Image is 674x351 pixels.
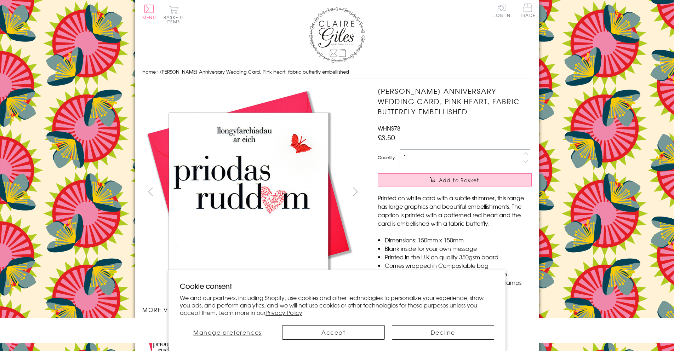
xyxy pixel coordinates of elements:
[193,328,262,336] span: Manage preferences
[142,184,158,200] button: prev
[378,154,395,161] label: Quantity
[160,68,349,75] span: [PERSON_NAME] Anniversary Wedding Card, Pink Heart, fabric butterfly embellished
[348,184,364,200] button: next
[385,236,532,244] li: Dimensions: 150mm x 150mm
[164,6,183,24] button: Basket0 items
[282,325,385,340] button: Accept
[385,244,532,253] li: Blank inside for your own message
[142,68,156,75] a: Home
[378,86,532,116] h1: [PERSON_NAME] Anniversary Wedding Card, Pink Heart, fabric butterfly embellished
[142,14,156,21] span: Menu
[493,4,510,17] a: Log In
[385,253,532,261] li: Printed in the U.K on quality 350gsm board
[142,86,355,298] img: Welsh Ruby Anniversary Wedding Card, Pink Heart, fabric butterfly embellished
[309,7,365,63] img: Claire Giles Greetings Cards
[167,14,183,25] span: 0 items
[142,5,156,19] button: Menu
[142,65,532,79] nav: breadcrumbs
[378,124,400,132] span: WHNS78
[378,194,532,228] p: Printed on white card with a subtle shimmer, this range has large graphics and beautiful embellis...
[439,177,479,184] span: Add to Basket
[157,68,159,75] span: ›
[180,325,275,340] button: Manage preferences
[385,261,532,270] li: Comes wrapped in Compostable bag
[520,4,535,17] span: Trade
[520,4,535,19] a: Trade
[180,281,494,291] h2: Cookie consent
[180,294,494,316] p: We and our partners, including Shopify, use cookies and other technologies to personalize your ex...
[378,173,532,186] button: Add to Basket
[265,308,302,317] a: Privacy Policy
[378,132,395,142] span: £3.50
[142,305,364,314] h3: More views
[392,325,495,340] button: Decline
